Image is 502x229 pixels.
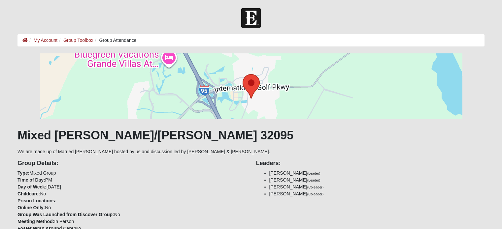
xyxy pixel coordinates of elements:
[269,184,485,190] li: [PERSON_NAME]
[17,198,56,203] strong: Prison Locations:
[63,38,93,43] a: Group Toolbox
[17,177,45,183] strong: Time of Day:
[256,160,485,167] h4: Leaders:
[17,160,246,167] h4: Group Details:
[34,38,57,43] a: My Account
[17,212,114,217] strong: Group Was Launched from Discover Group:
[17,191,40,196] strong: Childcare:
[307,178,320,182] small: (Leader)
[269,190,485,197] li: [PERSON_NAME]
[269,170,485,177] li: [PERSON_NAME]
[93,37,137,44] li: Group Attendance
[17,170,29,176] strong: Type:
[307,185,324,189] small: (Coleader)
[307,171,320,175] small: (Leader)
[17,184,47,189] strong: Day of Week:
[17,128,485,142] h1: Mixed [PERSON_NAME]/[PERSON_NAME] 32095
[307,192,324,196] small: (Coleader)
[269,177,485,184] li: [PERSON_NAME]
[17,205,45,210] strong: Online Only:
[241,8,261,28] img: Church of Eleven22 Logo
